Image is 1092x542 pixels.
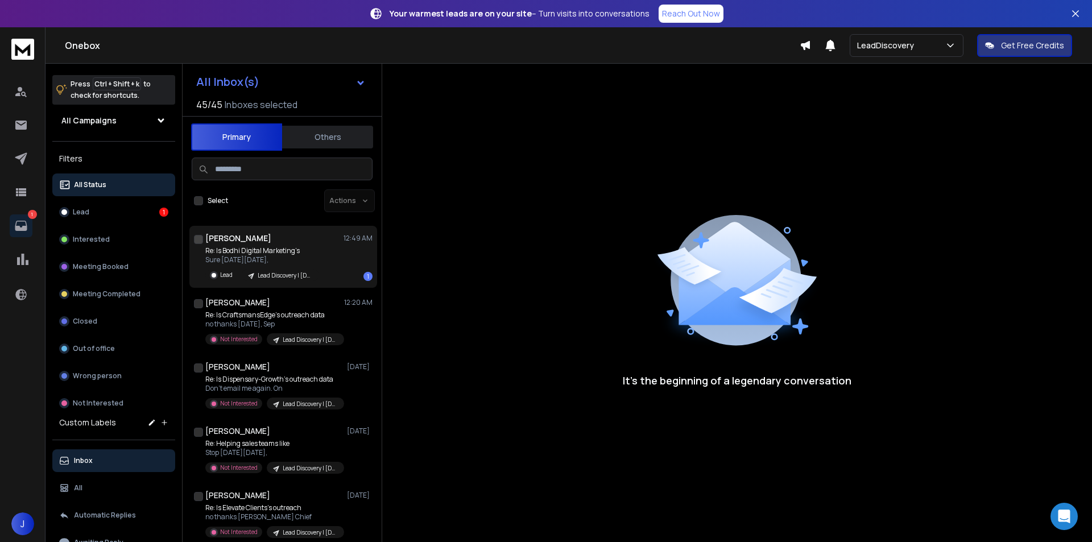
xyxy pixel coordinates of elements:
[73,235,110,244] p: Interested
[10,214,32,237] a: 1
[205,503,342,512] p: Re: Is Elevate Clients’s outreach
[52,201,175,224] button: Lead1
[52,392,175,415] button: Not Interested
[28,210,37,219] p: 1
[205,512,342,522] p: no thanks [PERSON_NAME] Chief
[205,320,342,329] p: no thanks [DATE], Sep
[1001,40,1064,51] p: Get Free Credits
[283,400,337,408] p: Lead Discovery | [DATE]
[205,233,271,244] h1: [PERSON_NAME]
[344,234,373,243] p: 12:49 AM
[390,8,532,19] strong: Your warmest leads are on your site
[191,123,282,151] button: Primary
[65,39,800,52] h1: Onebox
[52,337,175,360] button: Out of office
[73,371,122,380] p: Wrong person
[205,439,342,448] p: Re: Helping sales teams like
[71,78,151,101] p: Press to check for shortcuts.
[74,483,82,493] p: All
[347,362,373,371] p: [DATE]
[977,34,1072,57] button: Get Free Credits
[74,511,136,520] p: Automatic Replies
[220,528,258,536] p: Not Interested
[52,449,175,472] button: Inbox
[258,271,312,280] p: Lead Discovery | [DATE]
[52,109,175,132] button: All Campaigns
[11,512,34,535] button: J
[283,336,337,344] p: Lead Discovery | [DATE]
[283,528,337,537] p: Lead Discovery | [DATE]
[61,115,117,126] h1: All Campaigns
[196,98,222,111] span: 45 / 45
[205,311,342,320] p: Re: Is CraftsmansEdge’s outreach data
[11,39,34,60] img: logo
[225,98,297,111] h3: Inboxes selected
[73,262,129,271] p: Meeting Booked
[662,8,720,19] p: Reach Out Now
[52,310,175,333] button: Closed
[59,417,116,428] h3: Custom Labels
[205,448,342,457] p: Stop [DATE][DATE],
[52,173,175,196] button: All Status
[857,40,919,51] p: LeadDiscovery
[344,298,373,307] p: 12:20 AM
[187,71,375,93] button: All Inbox(s)
[52,477,175,499] button: All
[205,361,270,373] h1: [PERSON_NAME]
[659,5,723,23] a: Reach Out Now
[74,456,93,465] p: Inbox
[390,8,650,19] p: – Turn visits into conversations
[205,384,342,393] p: Don't email me again. On
[205,246,319,255] p: Re: Is Bodhi Digital Marketing’s
[52,365,175,387] button: Wrong person
[205,297,270,308] h1: [PERSON_NAME]
[347,491,373,500] p: [DATE]
[73,208,89,217] p: Lead
[208,196,228,205] label: Select
[73,317,97,326] p: Closed
[282,125,373,150] button: Others
[159,208,168,217] div: 1
[73,289,140,299] p: Meeting Completed
[205,255,319,264] p: Sure [DATE][DATE],
[52,283,175,305] button: Meeting Completed
[220,399,258,408] p: Not Interested
[220,464,258,472] p: Not Interested
[220,271,233,279] p: Lead
[363,272,373,281] div: 1
[220,335,258,344] p: Not Interested
[52,228,175,251] button: Interested
[623,373,851,388] p: It’s the beginning of a legendary conversation
[93,77,141,90] span: Ctrl + Shift + k
[52,255,175,278] button: Meeting Booked
[52,504,175,527] button: Automatic Replies
[73,399,123,408] p: Not Interested
[205,375,342,384] p: Re: Is Dispensary-Growth’s outreach data
[283,464,337,473] p: Lead Discovery | [DATE]
[347,427,373,436] p: [DATE]
[196,76,259,88] h1: All Inbox(s)
[52,151,175,167] h3: Filters
[205,425,270,437] h1: [PERSON_NAME]
[1050,503,1078,530] div: Open Intercom Messenger
[73,344,115,353] p: Out of office
[74,180,106,189] p: All Status
[205,490,270,501] h1: [PERSON_NAME]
